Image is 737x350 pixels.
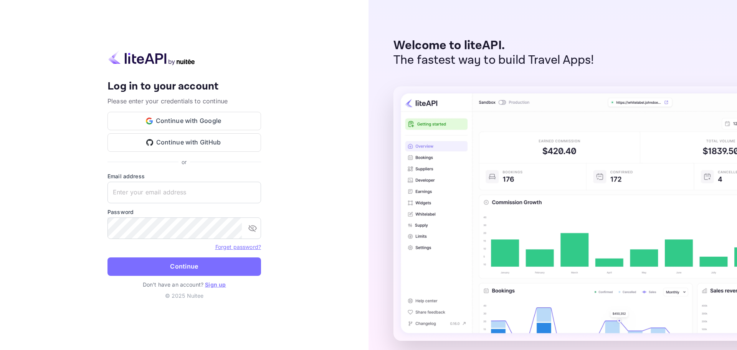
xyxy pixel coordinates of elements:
label: Email address [107,172,261,180]
a: Forget password? [215,244,261,250]
button: toggle password visibility [245,221,260,236]
button: Continue with Google [107,112,261,130]
p: Welcome to liteAPI. [393,38,594,53]
p: Please enter your credentials to continue [107,96,261,106]
a: Sign up [205,281,226,288]
p: The fastest way to build Travel Apps! [393,53,594,68]
input: Enter your email address [107,182,261,203]
p: Don't have an account? [107,280,261,289]
p: or [182,158,187,166]
button: Continue with GitHub [107,133,261,152]
p: © 2025 Nuitee [107,292,261,300]
h4: Log in to your account [107,80,261,93]
button: Continue [107,257,261,276]
img: liteapi [107,50,196,65]
label: Password [107,208,261,216]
